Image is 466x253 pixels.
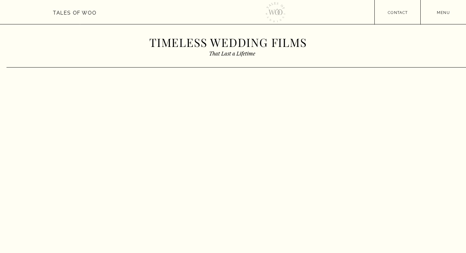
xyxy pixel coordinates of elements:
h1: Timeless Wedding Films [149,36,317,50]
a: Tales of Woo [53,9,97,16]
a: menu [421,10,466,14]
a: contact [375,10,421,14]
h2: That Last a Lifetime [209,50,268,55]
